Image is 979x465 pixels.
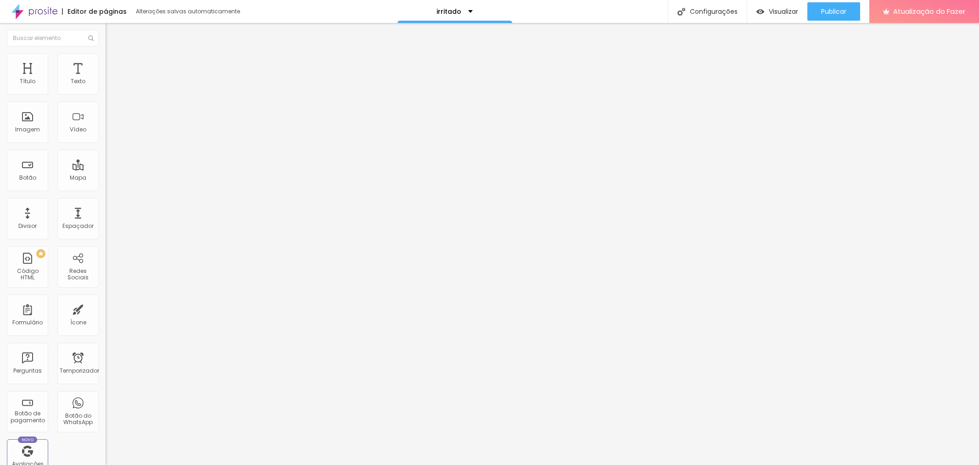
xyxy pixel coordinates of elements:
[63,412,93,426] font: Botão do WhatsApp
[15,125,40,133] font: Imagem
[67,7,127,16] font: Editor de páginas
[7,30,99,46] input: Buscar elemento
[71,77,85,85] font: Texto
[88,35,94,41] img: Ícone
[690,7,738,16] font: Configurações
[20,77,35,85] font: Título
[18,222,37,230] font: Divisor
[11,409,45,424] font: Botão de pagamento
[17,267,39,281] font: Código HTML
[62,222,94,230] font: Espaçador
[756,8,764,16] img: view-1.svg
[821,7,846,16] font: Publicar
[136,7,240,15] font: Alterações salvas automaticamente
[893,6,965,16] font: Atualização do Fazer
[70,125,86,133] font: Vídeo
[677,8,685,16] img: Ícone
[769,7,798,16] font: Visualizar
[13,367,42,374] font: Perguntas
[436,7,461,16] font: irritado
[12,318,43,326] font: Formulário
[19,174,36,181] font: Botão
[747,2,807,21] button: Visualizar
[70,174,86,181] font: Mapa
[67,267,89,281] font: Redes Sociais
[60,367,99,374] font: Temporizador
[22,437,34,442] font: Novo
[70,318,86,326] font: Ícone
[106,23,979,465] iframe: Editor
[807,2,860,21] button: Publicar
